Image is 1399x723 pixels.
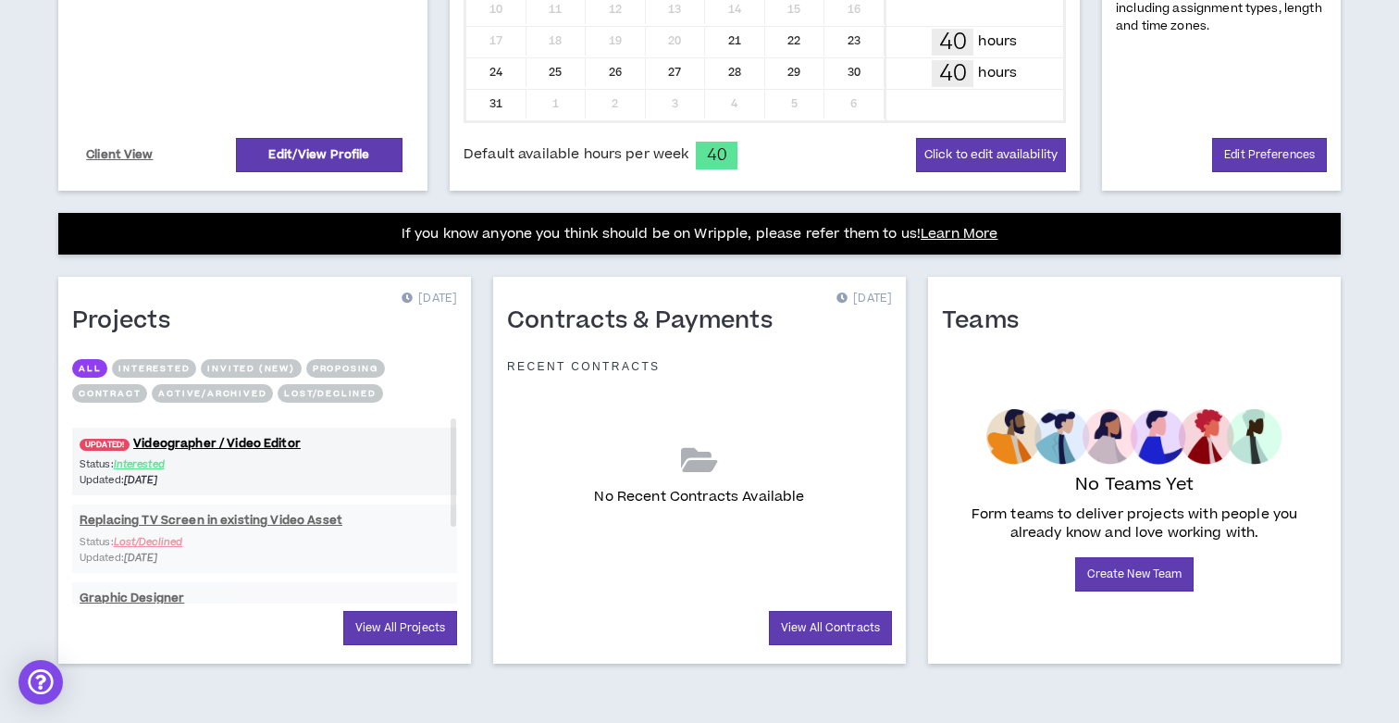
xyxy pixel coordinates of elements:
h1: Contracts & Payments [507,306,786,336]
p: If you know anyone you think should be on Wripple, please refer them to us! [402,223,998,245]
p: Form teams to deliver projects with people you already know and love working with. [949,505,1319,542]
img: empty [986,409,1281,465]
button: Contract [72,384,147,403]
i: [DATE] [124,473,158,487]
a: View All Projects [343,611,457,645]
p: hours [978,31,1017,52]
span: Interested [114,457,165,471]
div: Open Intercom Messenger [19,660,63,704]
p: hours [978,63,1017,83]
p: [DATE] [836,290,892,308]
p: Status: [80,456,265,472]
button: Lost/Declined [278,384,382,403]
button: Proposing [306,359,385,378]
p: No Teams Yet [1075,472,1194,498]
p: Updated: [80,472,265,488]
a: UPDATED!Videographer / Video Editor [72,435,457,453]
span: Default available hours per week [464,144,688,165]
a: Create New Team [1075,557,1195,592]
button: Active/Archived [152,384,273,403]
h1: Teams [942,306,1033,336]
p: No Recent Contracts Available [594,487,804,507]
a: Edit/View Profile [236,138,402,172]
a: Learn More [921,224,997,243]
h1: Projects [72,306,184,336]
span: UPDATED! [80,439,130,451]
button: Invited (new) [201,359,301,378]
a: View All Contracts [769,611,892,645]
button: Click to edit availability [916,138,1066,172]
button: All [72,359,107,378]
p: Recent Contracts [507,359,661,374]
a: Client View [83,139,156,171]
a: Edit Preferences [1212,138,1327,172]
button: Interested [112,359,196,378]
p: [DATE] [402,290,457,308]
